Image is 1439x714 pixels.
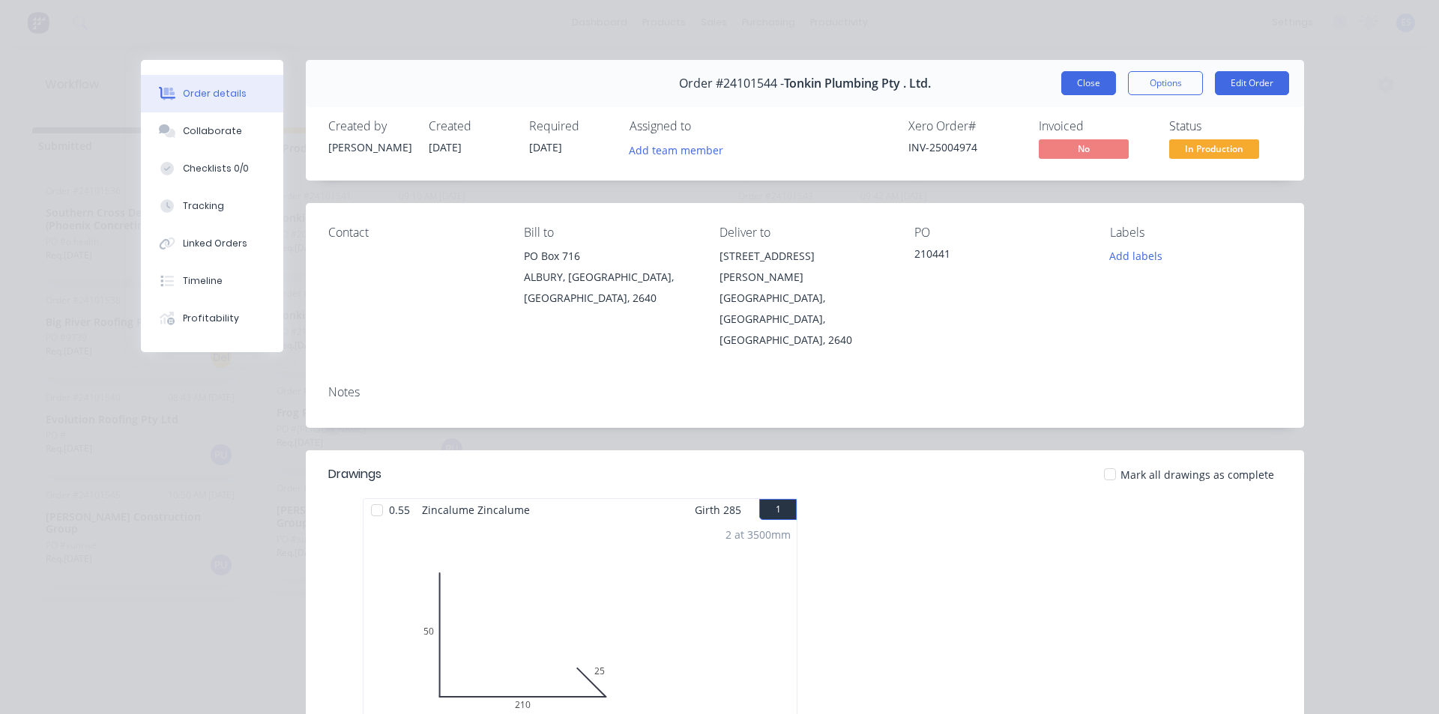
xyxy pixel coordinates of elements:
[429,119,511,133] div: Created
[429,140,462,154] span: [DATE]
[183,162,249,175] div: Checklists 0/0
[141,75,283,112] button: Order details
[524,246,696,309] div: PO Box 716ALBURY, [GEOGRAPHIC_DATA], [GEOGRAPHIC_DATA], 2640
[141,262,283,300] button: Timeline
[529,119,612,133] div: Required
[183,87,247,100] div: Order details
[914,226,1086,240] div: PO
[719,226,891,240] div: Deliver to
[529,140,562,154] span: [DATE]
[183,199,224,213] div: Tracking
[784,76,931,91] span: Tonkin Plumbing Pty . Ltd.
[1120,467,1274,482] span: Mark all drawings as complete
[914,246,1086,267] div: 210441
[695,499,741,521] span: Girth 285
[183,124,242,138] div: Collaborate
[328,385,1282,399] div: Notes
[141,300,283,337] button: Profitability
[141,112,283,150] button: Collaborate
[524,267,696,309] div: ALBURY, [GEOGRAPHIC_DATA], [GEOGRAPHIC_DATA], 2640
[679,76,784,91] span: Order #24101544 -
[183,274,223,288] div: Timeline
[621,139,731,160] button: Add team member
[1128,71,1203,95] button: Options
[719,246,891,288] div: [STREET_ADDRESS][PERSON_NAME]
[1110,226,1282,240] div: Labels
[524,226,696,240] div: Bill to
[328,226,500,240] div: Contact
[183,237,247,250] div: Linked Orders
[183,312,239,325] div: Profitability
[1102,246,1171,266] button: Add labels
[1039,119,1151,133] div: Invoiced
[141,225,283,262] button: Linked Orders
[630,139,731,160] button: Add team member
[1039,139,1129,158] span: No
[416,499,536,521] span: Zincalume Zincalume
[328,139,411,155] div: [PERSON_NAME]
[383,499,416,521] span: 0.55
[1169,139,1259,162] button: In Production
[1169,139,1259,158] span: In Production
[141,187,283,225] button: Tracking
[908,119,1021,133] div: Xero Order #
[725,527,791,542] div: 2 at 3500mm
[719,288,891,351] div: [GEOGRAPHIC_DATA], [GEOGRAPHIC_DATA], [GEOGRAPHIC_DATA], 2640
[524,246,696,267] div: PO Box 716
[1169,119,1282,133] div: Status
[328,119,411,133] div: Created by
[719,246,891,351] div: [STREET_ADDRESS][PERSON_NAME][GEOGRAPHIC_DATA], [GEOGRAPHIC_DATA], [GEOGRAPHIC_DATA], 2640
[630,119,779,133] div: Assigned to
[141,150,283,187] button: Checklists 0/0
[1061,71,1116,95] button: Close
[328,465,381,483] div: Drawings
[1215,71,1289,95] button: Edit Order
[908,139,1021,155] div: INV-25004974
[759,499,797,520] button: 1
